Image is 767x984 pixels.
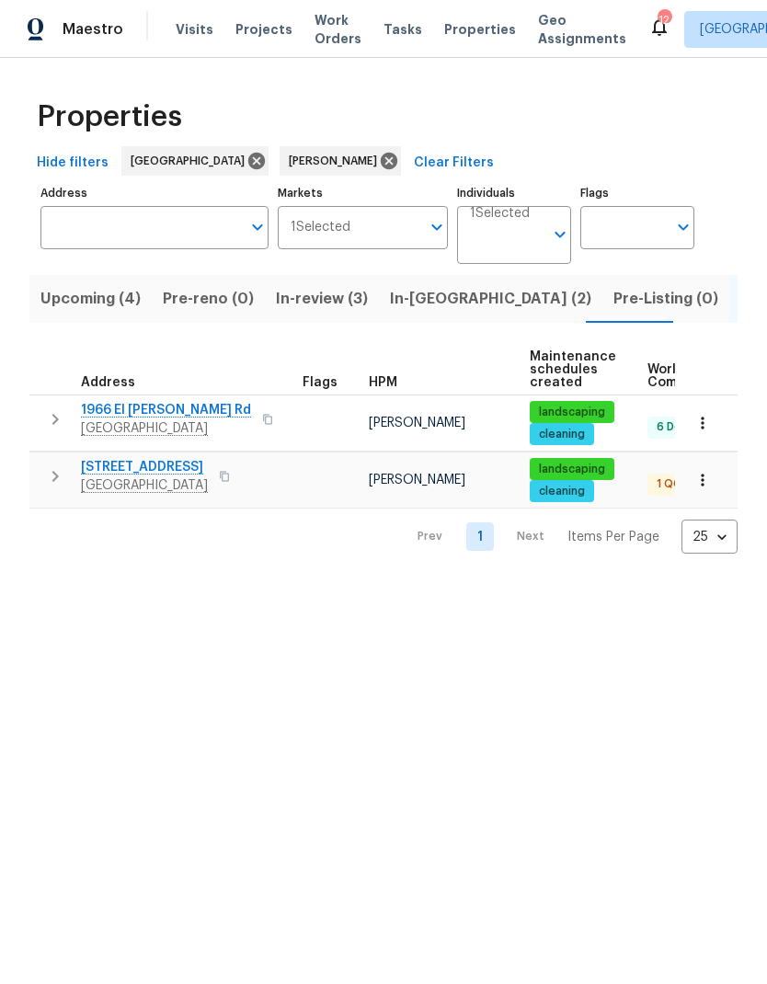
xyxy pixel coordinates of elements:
[163,286,254,312] span: Pre-reno (0)
[681,513,738,561] div: 25
[303,376,338,389] span: Flags
[37,108,182,126] span: Properties
[532,427,592,442] span: cleaning
[369,474,465,486] span: [PERSON_NAME]
[444,20,516,39] span: Properties
[369,417,465,429] span: [PERSON_NAME]
[245,214,270,240] button: Open
[538,11,626,48] span: Geo Assignments
[530,350,616,389] span: Maintenance schedules created
[457,188,571,199] label: Individuals
[470,206,530,222] span: 1 Selected
[390,286,591,312] span: In-[GEOGRAPHIC_DATA] (2)
[369,376,397,389] span: HPM
[649,476,689,492] span: 1 QC
[291,220,350,235] span: 1 Selected
[235,20,292,39] span: Projects
[414,152,494,175] span: Clear Filters
[131,152,252,170] span: [GEOGRAPHIC_DATA]
[40,286,141,312] span: Upcoming (4)
[567,528,659,546] p: Items Per Page
[121,146,269,176] div: [GEOGRAPHIC_DATA]
[424,214,450,240] button: Open
[383,23,422,36] span: Tasks
[532,484,592,499] span: cleaning
[670,214,696,240] button: Open
[278,188,449,199] label: Markets
[613,286,718,312] span: Pre-Listing (0)
[400,520,738,554] nav: Pagination Navigation
[649,419,703,435] span: 6 Done
[532,405,612,420] span: landscaping
[532,462,612,477] span: landscaping
[289,152,384,170] span: [PERSON_NAME]
[81,376,135,389] span: Address
[37,152,109,175] span: Hide filters
[547,222,573,247] button: Open
[580,188,694,199] label: Flags
[658,11,670,29] div: 12
[466,522,494,551] a: Goto page 1
[176,20,213,39] span: Visits
[29,146,116,180] button: Hide filters
[647,363,763,389] span: Work Order Completion
[406,146,501,180] button: Clear Filters
[280,146,401,176] div: [PERSON_NAME]
[276,286,368,312] span: In-review (3)
[63,20,123,39] span: Maestro
[315,11,361,48] span: Work Orders
[40,188,269,199] label: Address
